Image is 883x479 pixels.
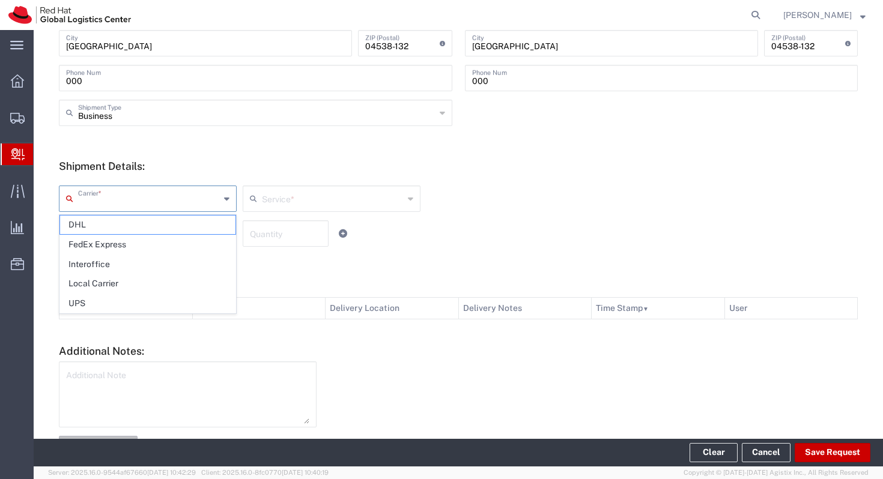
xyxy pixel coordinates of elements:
[684,468,869,478] span: Copyright © [DATE]-[DATE] Agistix Inc., All Rights Reserved
[690,443,738,462] button: Clear
[592,298,725,319] th: Time Stamp
[724,298,858,319] th: User
[458,298,592,319] th: Delivery Notes
[795,443,870,462] button: Save Request
[60,255,235,274] span: Interoffice
[59,280,858,293] h5: Delivery Details:
[59,345,858,357] h5: Additional Notes:
[783,8,852,22] span: Vitoria Alencar
[60,215,235,234] span: DHL
[783,8,866,22] button: [PERSON_NAME]
[282,469,329,476] span: [DATE] 10:40:19
[59,297,858,319] table: Delivery Details:
[59,160,858,172] h5: Shipment Details:
[192,298,326,319] th: Status
[60,274,235,293] span: Local Carrier
[60,294,235,313] span: UPS
[60,235,235,254] span: FedEx Express
[201,469,329,476] span: Client: 2025.16.0-8fc0770
[48,469,196,476] span: Server: 2025.16.0-9544af67660
[326,298,459,319] th: Delivery Location
[8,6,131,24] img: logo
[147,469,196,476] span: [DATE] 10:42:29
[742,443,790,462] a: Cancel
[335,225,351,242] a: Add Item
